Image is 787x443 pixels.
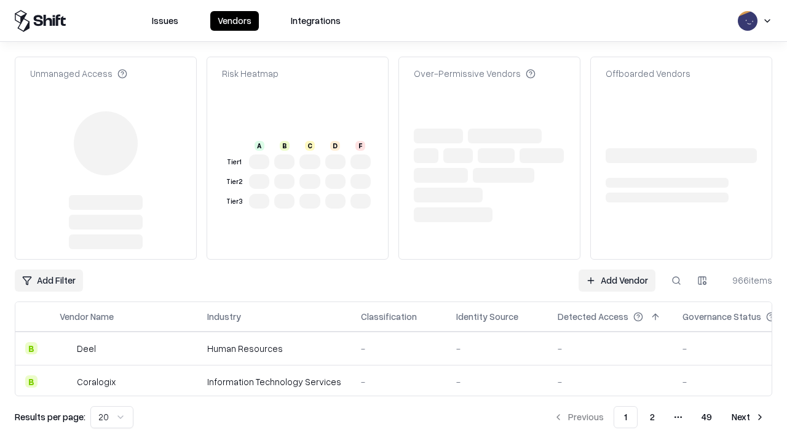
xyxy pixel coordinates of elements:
div: A [255,141,264,151]
div: Information Technology Services [207,375,341,388]
img: Coralogix [60,375,72,388]
div: - [456,342,538,355]
div: Vendor Name [60,310,114,323]
div: Tier 1 [224,157,244,167]
div: Over-Permissive Vendors [414,67,536,80]
button: Integrations [283,11,348,31]
div: C [305,141,315,151]
div: B [25,342,38,354]
div: B [25,375,38,388]
div: Identity Source [456,310,518,323]
div: Offboarded Vendors [606,67,690,80]
div: Coralogix [77,375,116,388]
div: - [558,342,663,355]
div: Human Resources [207,342,341,355]
div: - [558,375,663,388]
div: Industry [207,310,241,323]
div: Tier 3 [224,196,244,207]
div: Governance Status [682,310,761,323]
div: F [355,141,365,151]
div: Classification [361,310,417,323]
div: 966 items [723,274,772,287]
a: Add Vendor [579,269,655,292]
button: 49 [692,406,722,428]
button: Issues [144,11,186,31]
div: Risk Heatmap [222,67,279,80]
button: 2 [640,406,665,428]
button: Next [724,406,772,428]
div: - [361,342,437,355]
button: 1 [614,406,638,428]
div: Deel [77,342,96,355]
div: - [456,375,538,388]
div: - [361,375,437,388]
div: Tier 2 [224,177,244,187]
div: D [330,141,340,151]
div: Detected Access [558,310,628,323]
button: Add Filter [15,269,83,292]
p: Results per page: [15,410,85,423]
button: Vendors [210,11,259,31]
div: Unmanaged Access [30,67,127,80]
img: Deel [60,342,72,354]
nav: pagination [546,406,772,428]
div: B [280,141,290,151]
